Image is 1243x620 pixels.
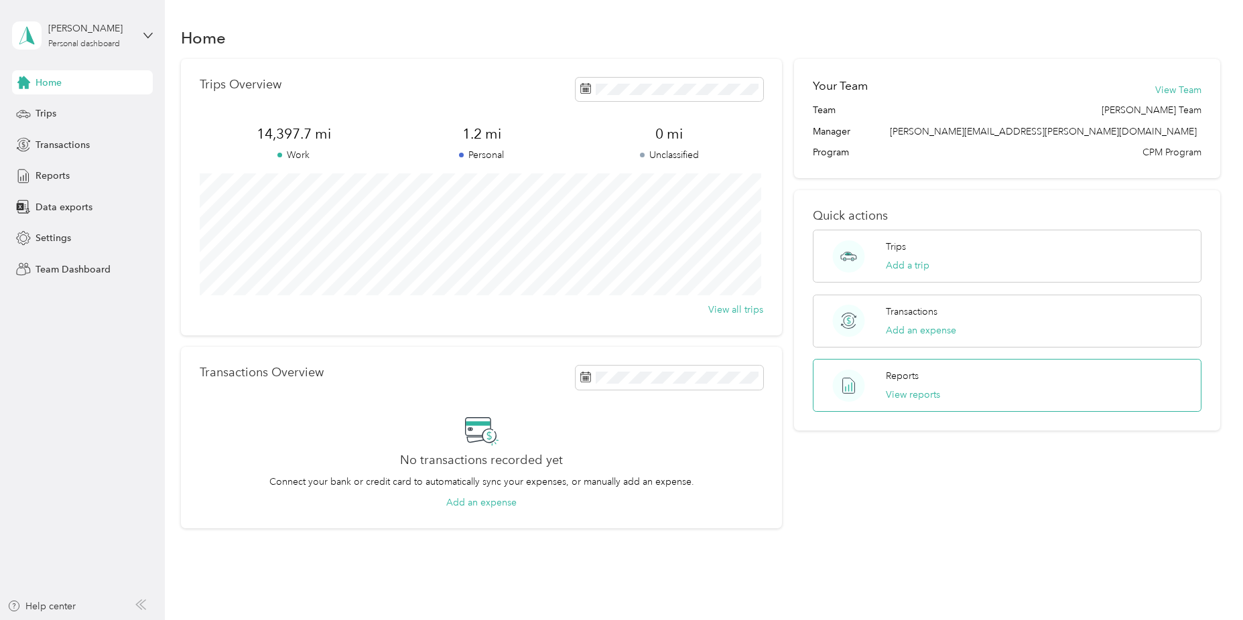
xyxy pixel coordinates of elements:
[886,258,929,273] button: Add a trip
[1155,83,1201,97] button: View Team
[200,148,387,162] p: Work
[813,145,849,159] span: Program
[181,31,226,45] h1: Home
[200,78,281,92] p: Trips Overview
[36,138,90,152] span: Transactions
[200,366,324,380] p: Transactions Overview
[446,495,517,510] button: Add an expense
[387,148,575,162] p: Personal
[36,262,111,277] span: Team Dashboard
[48,40,120,48] div: Personal dashboard
[886,240,906,254] p: Trips
[1142,145,1201,159] span: CPM Program
[886,369,919,383] p: Reports
[890,126,1197,137] span: [PERSON_NAME][EMAIL_ADDRESS][PERSON_NAME][DOMAIN_NAME]
[387,125,575,143] span: 1.2 mi
[813,209,1201,223] p: Quick actions
[708,303,763,317] button: View all trips
[886,323,956,337] button: Add an expense
[400,453,563,467] h2: No transactions recorded yet
[576,148,763,162] p: Unclassified
[576,125,763,143] span: 0 mi
[813,78,868,94] h2: Your Team
[36,231,71,245] span: Settings
[269,475,694,489] p: Connect your bank or credit card to automatically sync your expenses, or manually add an expense.
[1168,545,1243,620] iframe: Everlance-gr Chat Button Frame
[36,106,56,121] span: Trips
[36,169,70,183] span: Reports
[7,599,76,613] button: Help center
[1102,103,1201,117] span: [PERSON_NAME] Team
[813,125,850,139] span: Manager
[813,103,836,117] span: Team
[886,388,940,402] button: View reports
[48,21,132,35] div: [PERSON_NAME]
[36,76,62,90] span: Home
[200,125,387,143] span: 14,397.7 mi
[886,305,937,319] p: Transactions
[36,200,92,214] span: Data exports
